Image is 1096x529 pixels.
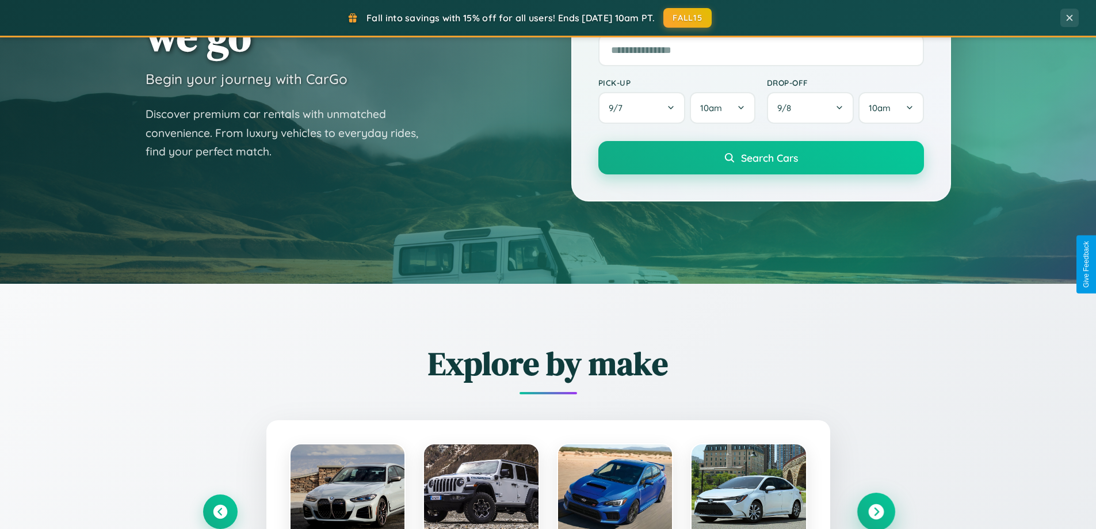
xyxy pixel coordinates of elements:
span: 10am [700,102,722,113]
label: Pick-up [598,78,755,87]
span: Search Cars [741,151,798,164]
button: Search Cars [598,141,924,174]
label: Drop-off [767,78,924,87]
span: 10am [869,102,891,113]
p: Discover premium car rentals with unmatched convenience. From luxury vehicles to everyday rides, ... [146,105,433,161]
h2: Explore by make [203,341,893,386]
button: 10am [858,92,923,124]
button: FALL15 [663,8,712,28]
h3: Begin your journey with CarGo [146,70,347,87]
span: Fall into savings with 15% off for all users! Ends [DATE] 10am PT. [366,12,655,24]
div: Give Feedback [1082,241,1090,288]
span: 9 / 7 [609,102,628,113]
button: 9/8 [767,92,854,124]
button: 10am [690,92,755,124]
button: 9/7 [598,92,686,124]
span: 9 / 8 [777,102,797,113]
